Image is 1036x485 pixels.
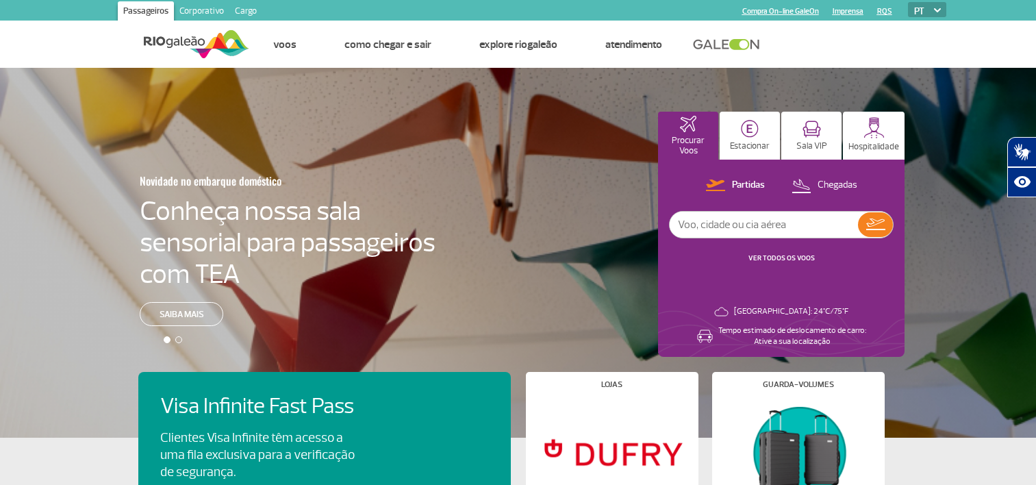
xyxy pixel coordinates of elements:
[833,7,863,16] a: Imprensa
[160,394,489,481] a: Visa Infinite Fast PassClientes Visa Infinite têm acesso a uma fila exclusiva para a verificação ...
[744,253,819,264] button: VER TODOS OS VOOS
[803,121,821,138] img: vipRoom.svg
[818,179,857,192] p: Chegadas
[1007,137,1036,167] button: Abrir tradutor de língua de sinais.
[344,38,431,51] a: Como chegar e sair
[730,141,770,151] p: Estacionar
[160,394,378,419] h4: Visa Infinite Fast Pass
[732,179,765,192] p: Partidas
[479,38,557,51] a: Explore RIOgaleão
[763,381,834,388] h4: Guarda-volumes
[718,325,866,347] p: Tempo estimado de deslocamento de carro: Ative a sua localização
[174,1,229,23] a: Corporativo
[605,38,662,51] a: Atendimento
[160,430,355,481] p: Clientes Visa Infinite têm acesso a uma fila exclusiva para a verificação de segurança.
[781,112,842,160] button: Sala VIP
[863,117,885,138] img: hospitality.svg
[742,7,819,16] a: Compra On-line GaleOn
[877,7,892,16] a: RQS
[1007,137,1036,197] div: Plugin de acessibilidade da Hand Talk.
[748,253,815,262] a: VER TODOS OS VOOS
[601,381,622,388] h4: Lojas
[787,177,861,195] button: Chegadas
[665,136,711,156] p: Procurar Voos
[140,195,435,290] h4: Conheça nossa sala sensorial para passageiros com TEA
[658,112,718,160] button: Procurar Voos
[229,1,262,23] a: Cargo
[680,116,696,132] img: airplaneHomeActive.svg
[273,38,296,51] a: Voos
[734,306,848,317] p: [GEOGRAPHIC_DATA]: 24°C/75°F
[796,141,827,151] p: Sala VIP
[848,142,899,152] p: Hospitalidade
[702,177,769,195] button: Partidas
[1007,167,1036,197] button: Abrir recursos assistivos.
[670,212,858,238] input: Voo, cidade ou cia aérea
[140,166,368,195] h3: Novidade no embarque doméstico
[843,112,905,160] button: Hospitalidade
[741,120,759,138] img: carParkingHome.svg
[118,1,174,23] a: Passageiros
[720,112,780,160] button: Estacionar
[140,302,223,326] a: Saiba mais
